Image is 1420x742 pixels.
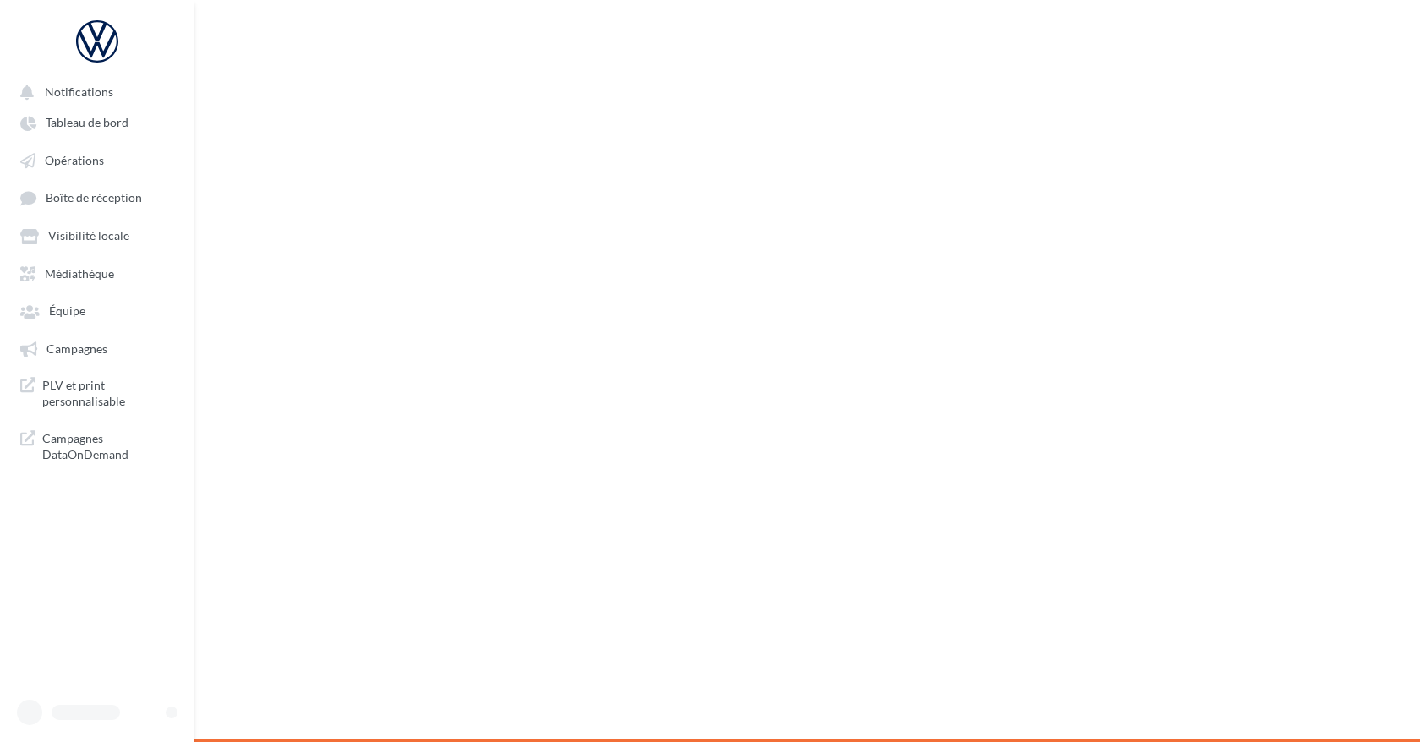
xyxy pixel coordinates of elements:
a: Tableau de bord [10,106,184,137]
a: Campagnes DataOnDemand [10,423,184,470]
a: Visibilité locale [10,220,184,250]
a: Opérations [10,145,184,175]
span: PLV et print personnalisable [42,377,174,410]
span: Boîte de réception [46,191,142,205]
span: Équipe [49,304,85,319]
span: Visibilité locale [48,229,129,243]
span: Notifications [45,85,113,99]
a: PLV et print personnalisable [10,370,184,417]
span: Médiathèque [45,266,114,281]
span: Campagnes DataOnDemand [42,430,174,463]
span: Campagnes [46,341,107,356]
span: Tableau de bord [46,116,128,130]
a: Campagnes [10,333,184,363]
a: Boîte de réception [10,182,184,213]
a: Médiathèque [10,258,184,288]
a: Équipe [10,295,184,325]
span: Opérations [45,153,104,167]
